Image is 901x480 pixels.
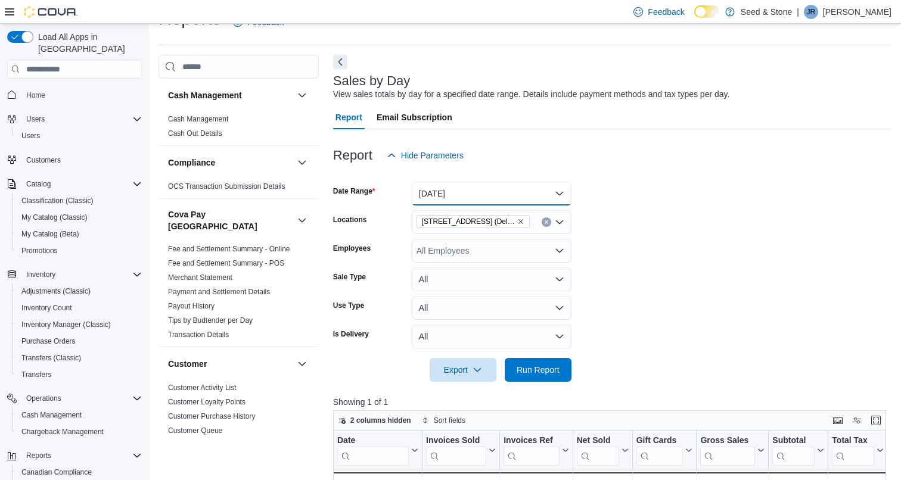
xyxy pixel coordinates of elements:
[333,148,372,163] h3: Report
[21,229,79,239] span: My Catalog (Beta)
[17,129,142,143] span: Users
[21,467,92,477] span: Canadian Compliance
[21,448,142,463] span: Reports
[159,381,319,457] div: Customer
[504,435,559,447] div: Invoices Ref
[741,5,792,19] p: Seed & Stone
[832,435,874,447] div: Total Tax
[17,465,142,479] span: Canadian Compliance
[17,317,116,332] a: Inventory Manager (Classic)
[434,416,465,425] span: Sort fields
[700,435,765,466] button: Gross Sales
[17,227,84,241] a: My Catalog (Beta)
[2,266,147,283] button: Inventory
[168,115,228,123] a: Cash Management
[772,435,824,466] button: Subtotal
[12,316,147,333] button: Inventory Manager (Classic)
[168,157,293,169] button: Compliance
[33,31,142,55] span: Load All Apps in [GEOGRAPHIC_DATA]
[17,194,142,208] span: Classification (Classic)
[377,105,452,129] span: Email Subscription
[17,334,80,348] a: Purchase Orders
[17,367,56,382] a: Transfers
[168,157,215,169] h3: Compliance
[504,435,559,466] div: Invoices Ref
[26,270,55,279] span: Inventory
[21,303,72,313] span: Inventory Count
[17,465,97,479] a: Canadian Compliance
[430,358,496,382] button: Export
[21,427,104,437] span: Chargeback Management
[337,435,418,466] button: Date
[12,127,147,144] button: Users
[295,357,309,371] button: Customer
[12,423,147,440] button: Chargeback Management
[576,435,628,466] button: Net Sold
[159,242,319,347] div: Cova Pay [GEOGRAPHIC_DATA]
[333,244,371,253] label: Employees
[772,435,815,466] div: Subtotal
[337,435,409,466] div: Date
[426,435,486,447] div: Invoices Sold
[21,152,142,167] span: Customers
[12,300,147,316] button: Inventory Count
[333,88,730,101] div: View sales totals by day for a specified date range. Details include payment methods and tax type...
[21,196,94,205] span: Classification (Classic)
[168,259,284,267] a: Fee and Settlement Summary - POS
[21,370,51,379] span: Transfers
[17,317,142,332] span: Inventory Manager (Classic)
[337,435,409,447] div: Date
[24,6,77,18] img: Cova
[437,358,489,382] span: Export
[295,213,309,227] button: Cova Pay [GEOGRAPHIC_DATA]
[21,391,142,406] span: Operations
[21,177,142,191] span: Catalog
[17,210,142,225] span: My Catalog (Classic)
[417,215,530,228] span: 616 Chester Rd. (Delta)
[17,351,142,365] span: Transfers (Classic)
[12,226,147,242] button: My Catalog (Beta)
[17,210,92,225] a: My Catalog (Classic)
[401,149,464,161] span: Hide Parameters
[12,242,147,259] button: Promotions
[333,272,366,282] label: Sale Type
[417,413,470,428] button: Sort fields
[333,215,367,225] label: Locations
[12,192,147,209] button: Classification (Classic)
[21,391,66,406] button: Operations
[21,131,40,141] span: Users
[648,6,684,18] span: Feedback
[17,301,77,315] a: Inventory Count
[26,451,51,460] span: Reports
[168,412,256,420] a: Customer Purchase History
[17,425,142,439] span: Chargeback Management
[21,410,82,420] span: Cash Management
[333,396,891,408] p: Showing 1 of 1
[12,283,147,300] button: Adjustments (Classic)
[21,448,56,463] button: Reports
[17,194,98,208] a: Classification (Classic)
[2,86,147,103] button: Home
[2,111,147,127] button: Users
[12,350,147,366] button: Transfers (Classic)
[17,408,86,422] a: Cash Management
[168,398,246,406] a: Customer Loyalty Points
[804,5,818,19] div: Jimmie Rao
[21,267,60,282] button: Inventory
[517,364,560,376] span: Run Report
[412,182,571,205] button: [DATE]
[12,366,147,383] button: Transfers
[168,89,293,101] button: Cash Management
[555,246,564,255] button: Open list of options
[17,301,142,315] span: Inventory Count
[426,435,496,466] button: Invoices Sold
[700,435,755,447] div: Gross Sales
[17,284,95,298] a: Adjustments (Classic)
[17,408,142,422] span: Cash Management
[168,331,229,339] a: Transaction Details
[333,74,411,88] h3: Sales by Day
[12,407,147,423] button: Cash Management
[168,129,222,138] a: Cash Out Details
[700,435,755,466] div: Gross Sales
[831,413,845,428] button: Keyboard shortcuts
